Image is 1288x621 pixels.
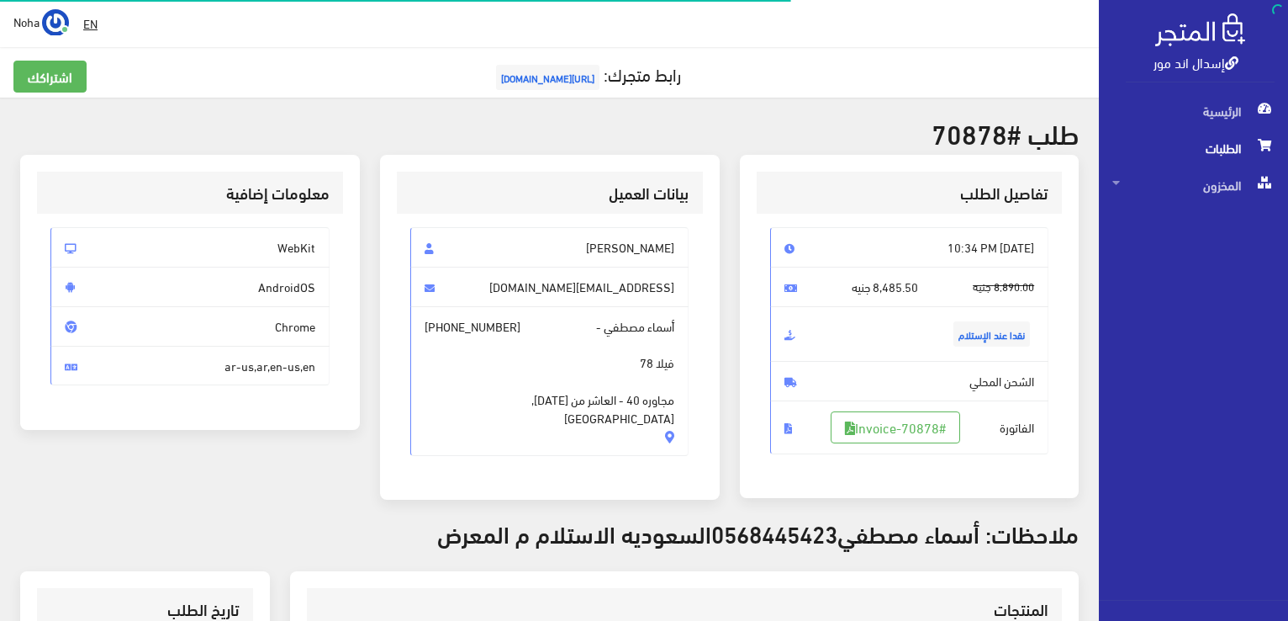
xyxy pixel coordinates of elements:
[13,11,40,32] span: Noha
[1112,93,1275,130] span: الرئيسية
[410,185,689,201] h3: بيانات العميل
[20,118,1079,147] h2: طلب #70878
[770,267,1049,307] span: 8,485.50 جنيه
[50,267,330,307] span: AndroidOS
[50,227,330,268] span: WebKit
[50,346,330,386] span: ar-us,ar,en-us,en
[1099,167,1288,204] a: المخزون
[1155,13,1245,46] img: .
[410,227,689,268] span: [PERSON_NAME]
[20,520,1079,546] h3: ملاحظات: أسماء مصطفي0568445423السعوديه الاستلام م المعرض
[425,336,675,427] span: فيلا 78 مجاوره 40 - العاشر من [DATE], [GEOGRAPHIC_DATA]
[50,602,240,618] h3: تاريخ الطلب
[1099,130,1288,167] a: الطلبات
[13,8,69,35] a: ... Noha
[1153,50,1238,74] a: إسدال اند مور
[42,9,69,36] img: ...
[13,61,87,93] a: اشتراكك
[410,306,689,456] span: أسماء مصطفي -
[320,602,1048,618] h3: المنتجات
[953,321,1030,347] span: نقدا عند الإستلام
[770,185,1049,201] h3: تفاصيل الطلب
[496,65,599,90] span: [URL][DOMAIN_NAME]
[770,227,1049,268] span: [DATE] 10:34 PM
[50,185,330,201] h3: معلومات إضافية
[1112,130,1275,167] span: الطلبات
[973,276,1034,296] s: 8,890.00 جنيه
[50,306,330,347] span: Chrome
[83,13,98,34] u: EN
[410,267,689,307] span: [EMAIL_ADDRESS][DOMAIN_NAME]
[831,411,960,443] a: #Invoice-70878
[770,361,1049,401] span: الشحن المحلي
[77,8,104,39] a: EN
[492,58,681,89] a: رابط متجرك:[URL][DOMAIN_NAME]
[770,401,1049,454] span: الفاتورة
[1112,167,1275,204] span: المخزون
[425,317,520,336] span: [PHONE_NUMBER]
[1099,93,1288,130] a: الرئيسية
